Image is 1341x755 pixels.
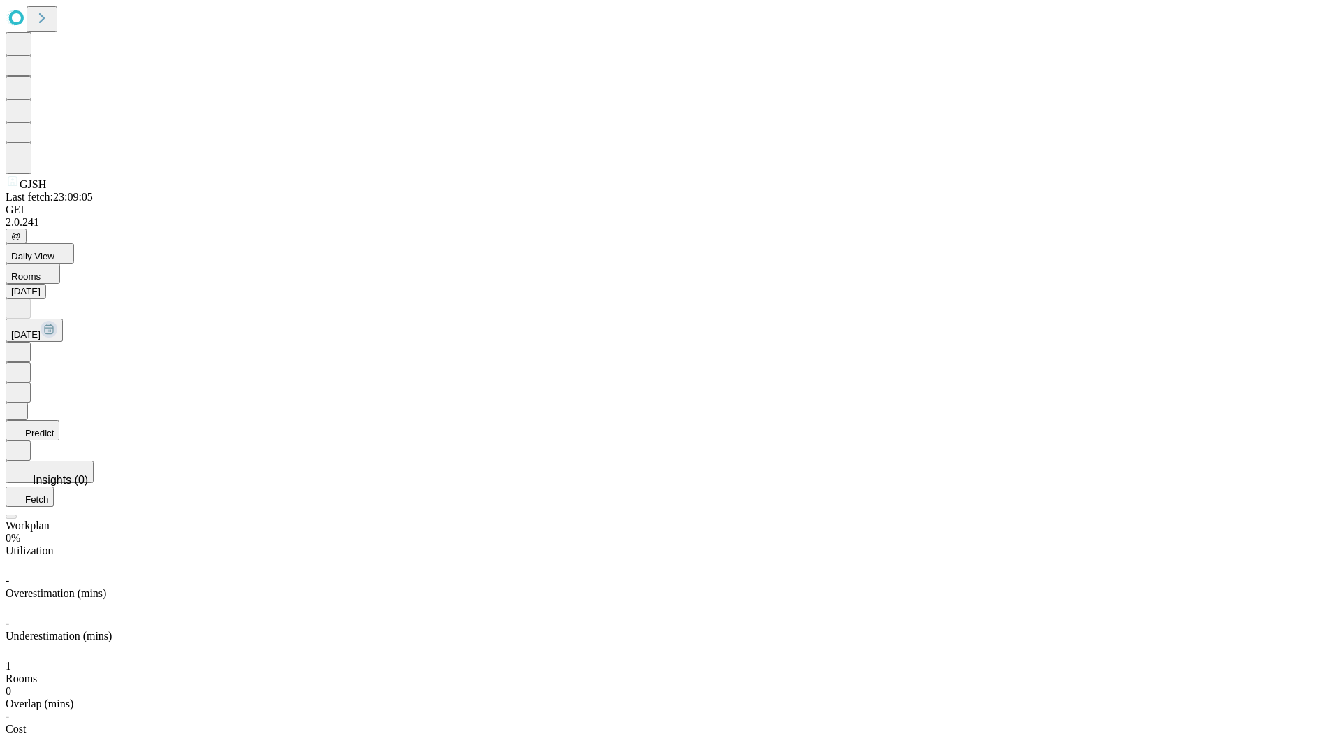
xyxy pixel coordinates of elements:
[6,319,63,342] button: [DATE]
[6,685,11,697] span: 0
[6,461,94,483] button: Insights (0)
[6,284,46,299] button: [DATE]
[11,231,21,241] span: @
[6,243,74,264] button: Daily View
[6,203,1335,216] div: GEI
[11,251,54,261] span: Daily View
[11,271,41,282] span: Rooms
[6,545,53,556] span: Utilization
[6,229,27,243] button: @
[6,420,59,440] button: Predict
[6,617,9,629] span: -
[6,519,50,531] span: Workplan
[6,575,9,587] span: -
[6,710,9,722] span: -
[6,191,93,203] span: Last fetch: 23:09:05
[6,630,112,642] span: Underestimation (mins)
[6,264,60,284] button: Rooms
[6,216,1335,229] div: 2.0.241
[33,474,88,486] span: Insights (0)
[6,698,73,710] span: Overlap (mins)
[6,587,106,599] span: Overestimation (mins)
[20,178,46,190] span: GJSH
[6,532,20,544] span: 0%
[11,329,41,340] span: [DATE]
[6,487,54,507] button: Fetch
[6,660,11,672] span: 1
[6,673,37,684] span: Rooms
[6,723,26,735] span: Cost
